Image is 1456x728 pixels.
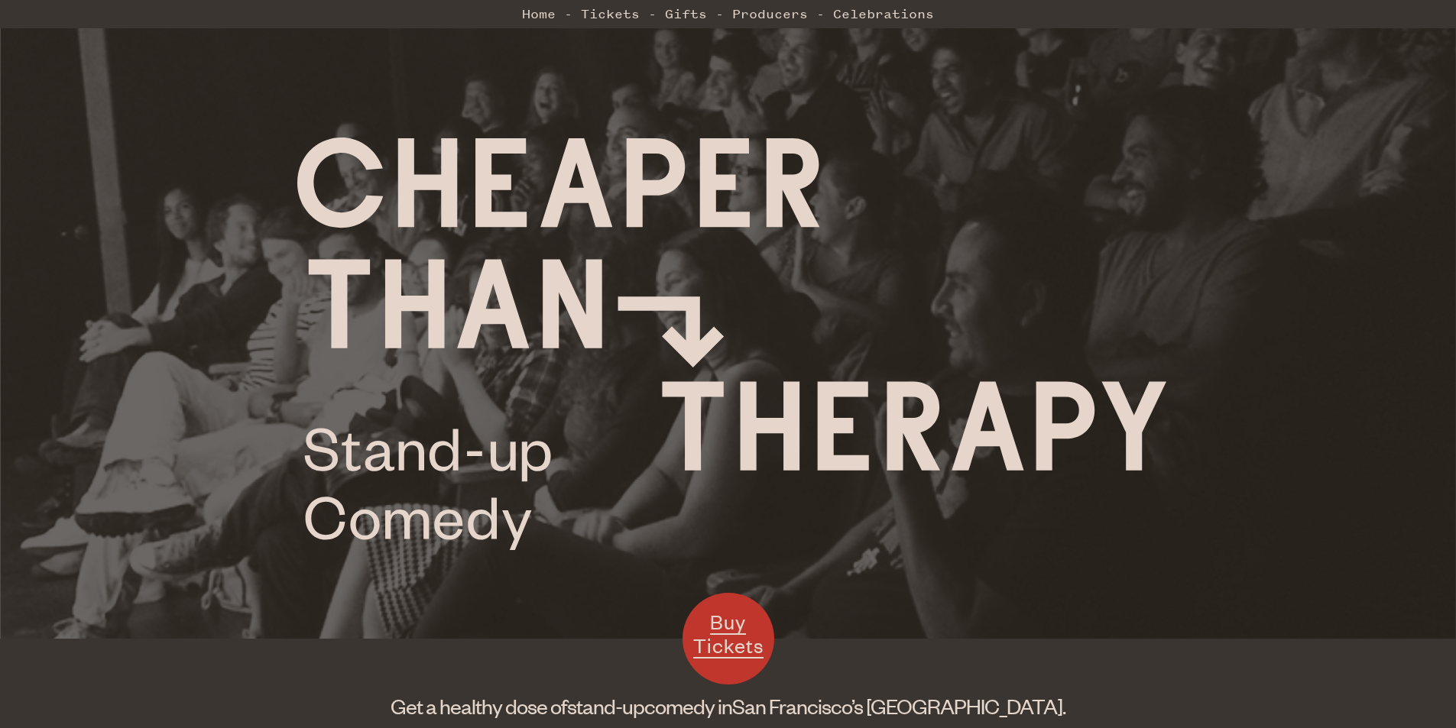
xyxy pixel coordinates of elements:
a: Buy Tickets [683,593,774,684]
span: San Francisco’s [732,693,863,719]
img: Cheaper Than Therapy logo [297,138,1166,550]
span: stand-up [567,693,644,719]
h1: Get a healthy dose of comedy in [364,692,1092,720]
span: [GEOGRAPHIC_DATA]. [866,693,1065,719]
span: Buy Tickets [693,609,764,658]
